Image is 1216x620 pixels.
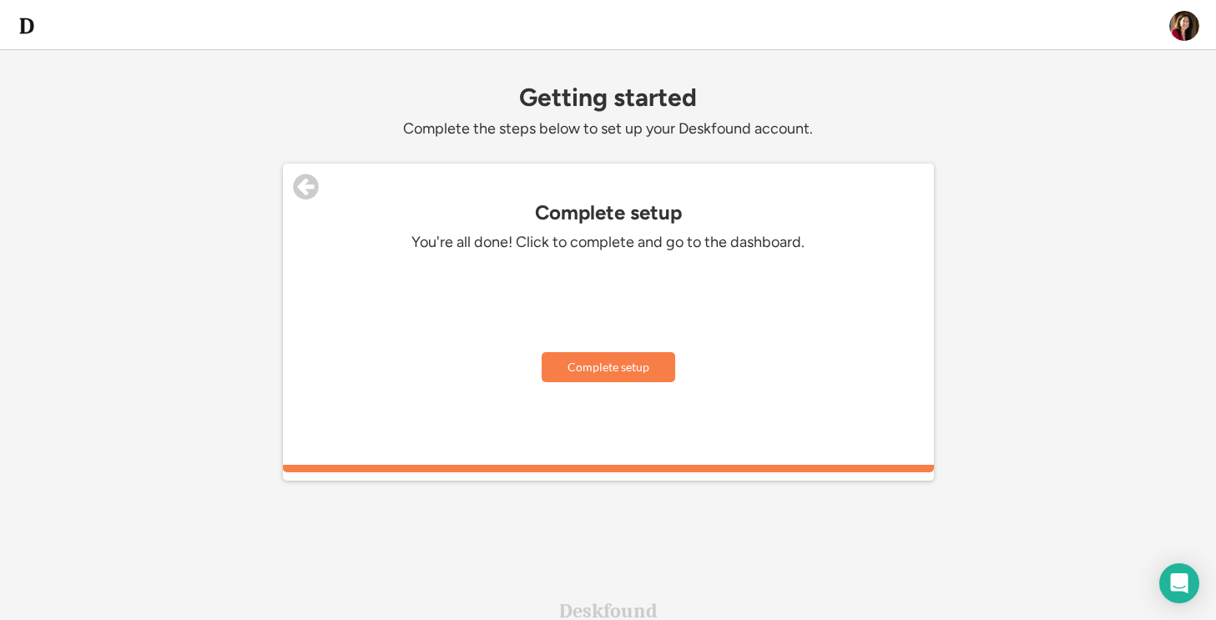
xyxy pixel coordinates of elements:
[1169,11,1199,41] img: ACg8ocIwoELeqDqSKqasVIxeLXMxyfsHC57WK3JKlYctSkUoyd7B0m4=s96-c
[283,119,934,139] div: Complete the steps below to set up your Deskfound account.
[283,83,934,111] div: Getting started
[1159,563,1199,603] div: Open Intercom Messenger
[358,233,859,252] div: You're all done! Click to complete and go to the dashboard.
[283,201,934,224] div: Complete setup
[542,352,675,382] button: Complete setup
[286,465,931,472] div: 100%
[17,16,37,36] img: d-whitebg.png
